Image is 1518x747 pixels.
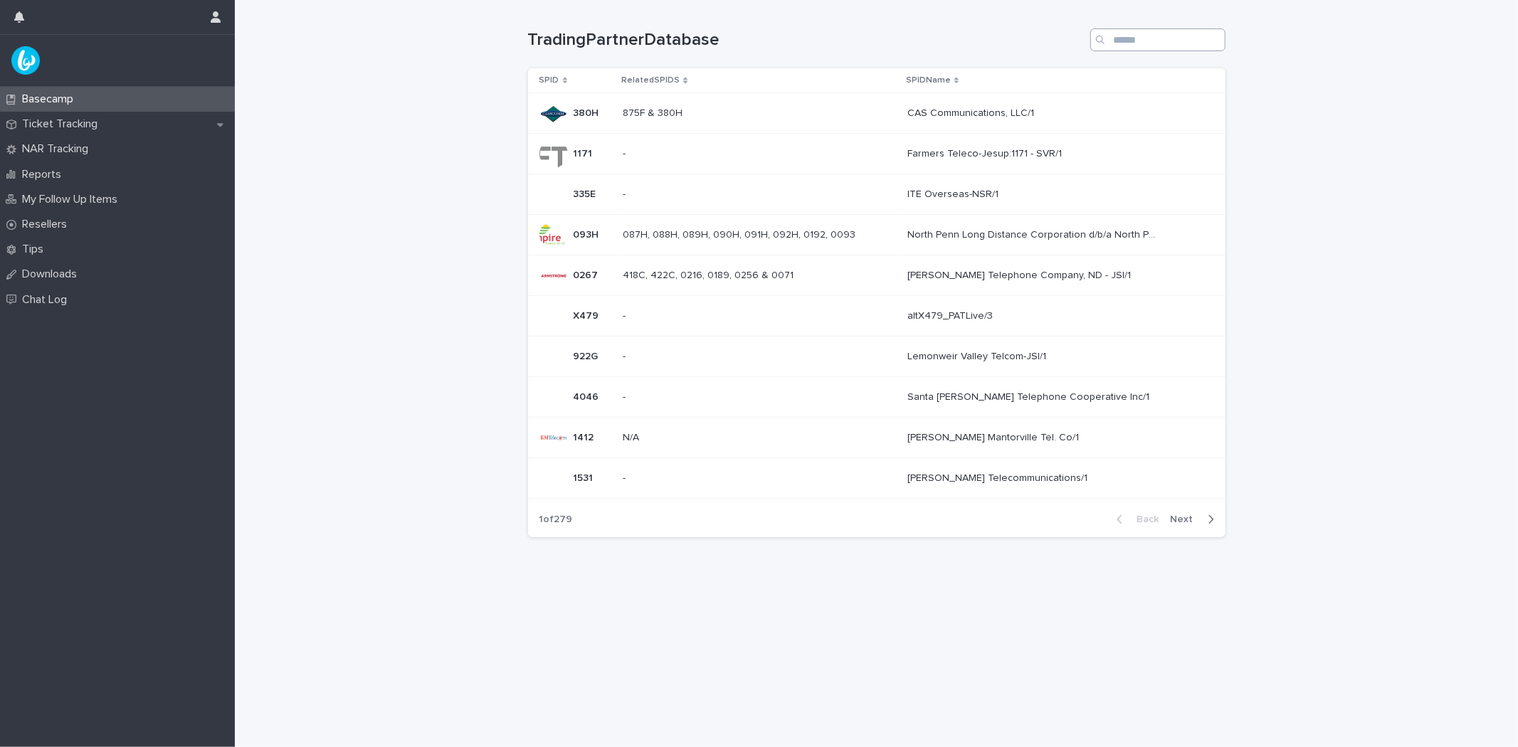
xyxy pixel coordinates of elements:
[574,388,602,403] p: 4046
[1171,514,1202,524] span: Next
[1090,28,1226,51] input: Search
[528,377,1226,418] tr: 40464046 -- Santa [PERSON_NAME] Telephone Cooperative Inc/1Santa [PERSON_NAME] Telephone Cooperat...
[574,226,602,241] p: 093H
[907,388,1152,403] p: Santa [PERSON_NAME] Telephone Cooperative Inc/1
[1129,514,1159,524] span: Back
[574,429,597,444] p: 1412
[574,105,602,120] p: 380H
[907,145,1065,160] p: Farmers Teleco-Jesup:1171 - SVR/1
[16,117,109,131] p: Ticket Tracking
[907,470,1090,484] p: [PERSON_NAME] Telecommunications/1
[528,296,1226,337] tr: X479X479 -- altX479_PATLive/3altX479_PATLive/3
[574,267,601,282] p: 0267
[623,267,796,282] p: 418C, 422C, 0216, 0189, 0256 & 0071
[528,255,1226,296] tr: 02670267 418C, 422C, 0216, 0189, 0256 & 0071418C, 422C, 0216, 0189, 0256 & 0071 [PERSON_NAME] Tel...
[907,226,1159,241] p: North Penn Long Distance Corporation d/b/a North Penn Telephone Corporation - Pennsylvania
[574,186,599,201] p: 335E
[907,429,1082,444] p: [PERSON_NAME] Mantorville Tel. Co/1
[574,307,602,322] p: X479
[623,388,628,403] p: -
[623,470,628,484] p: -
[906,73,951,88] p: SPIDName
[528,174,1226,215] tr: 335E335E -- ITE Overseas-NSR/1ITE Overseas-NSR/1
[528,458,1226,499] tr: 15311531 -- [PERSON_NAME] Telecommunications/1[PERSON_NAME] Telecommunications/1
[528,215,1226,255] tr: 093H093H 087H, 088H, 089H, 090H, 091H, 092H, 0192, 0093087H, 088H, 089H, 090H, 091H, 092H, 0192, ...
[907,105,1037,120] p: CAS Communications, LLC/1
[907,267,1134,282] p: [PERSON_NAME] Telephone Company, ND - JSI/1
[623,105,685,120] p: 875F & 380H
[623,348,628,363] p: -
[623,429,642,444] p: N/A
[574,145,596,160] p: 1171
[574,348,601,363] p: 922G
[623,186,628,201] p: -
[528,93,1226,134] tr: 380H380H 875F & 380H875F & 380H CAS Communications, LLC/1CAS Communications, LLC/1
[907,186,1001,201] p: ITE Overseas-NSR/1
[623,226,858,241] p: 087H, 088H, 089H, 090H, 091H, 092H, 0192, 0093
[539,73,559,88] p: SPID
[907,348,1049,363] p: Lemonweir Valley Telcom-JSI/1
[528,134,1226,174] tr: 11711171 -- Farmers Teleco-Jesup:1171 - SVR/1Farmers Teleco-Jesup:1171 - SVR/1
[16,92,85,106] p: Basecamp
[623,307,628,322] p: -
[16,267,88,281] p: Downloads
[16,193,129,206] p: My Follow Up Items
[528,502,584,537] p: 1 of 279
[16,293,78,307] p: Chat Log
[907,307,996,322] p: altX479_PATLive/3
[11,46,40,75] img: UPKZpZA3RCu7zcH4nw8l
[528,30,1085,51] h1: TradingPartnerDatabase
[574,470,596,484] p: 1531
[16,243,55,256] p: Tips
[621,73,680,88] p: RelatedSPIDS
[16,168,73,181] p: Reports
[16,142,100,156] p: NAR Tracking
[623,145,628,160] p: -
[1165,513,1226,526] button: Next
[528,418,1226,458] tr: 14121412 N/AN/A [PERSON_NAME] Mantorville Tel. Co/1[PERSON_NAME] Mantorville Tel. Co/1
[16,218,78,231] p: Resellers
[1105,513,1165,526] button: Back
[528,337,1226,377] tr: 922G922G -- Lemonweir Valley Telcom-JSI/1Lemonweir Valley Telcom-JSI/1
